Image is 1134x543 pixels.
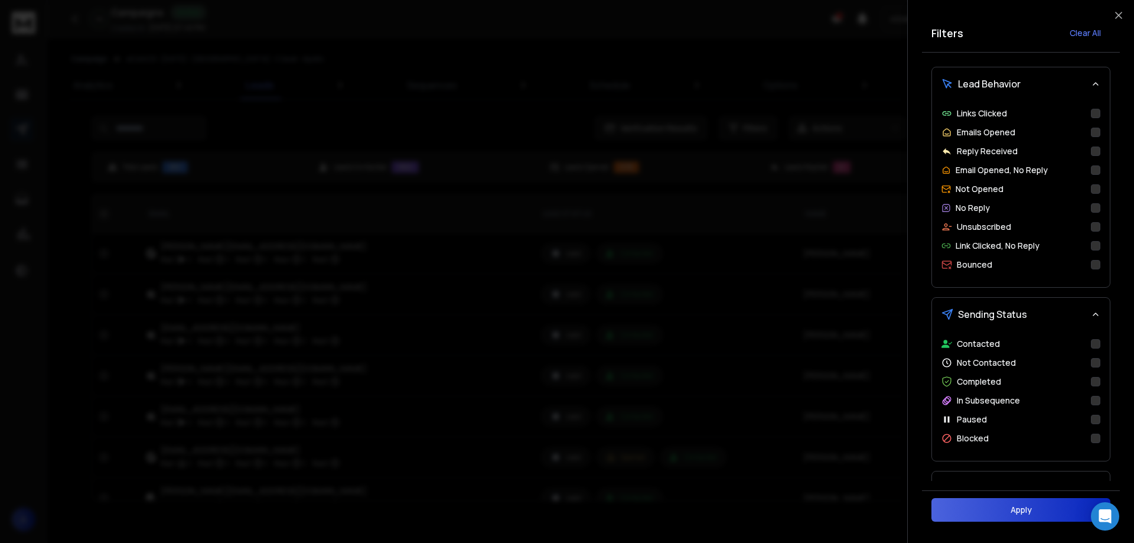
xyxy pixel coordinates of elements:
[958,307,1027,321] span: Sending Status
[931,498,1110,522] button: Apply
[957,433,989,444] p: Blocked
[956,240,1039,252] p: Link Clicked, No Reply
[932,100,1110,287] div: Lead Behavior
[957,108,1007,119] p: Links Clicked
[957,357,1016,369] p: Not Contacted
[958,77,1021,91] span: Lead Behavior
[956,202,990,214] p: No Reply
[1060,21,1110,45] button: Clear All
[957,145,1018,157] p: Reply Received
[932,472,1110,505] button: Email Provider
[957,414,987,425] p: Paused
[957,338,1000,350] p: Contacted
[957,221,1011,233] p: Unsubscribed
[932,67,1110,100] button: Lead Behavior
[931,25,963,41] h2: Filters
[1091,502,1119,531] div: Open Intercom Messenger
[957,126,1015,138] p: Emails Opened
[932,331,1110,461] div: Sending Status
[956,164,1048,176] p: Email Opened, No Reply
[932,298,1110,331] button: Sending Status
[956,183,1003,195] p: Not Opened
[957,376,1001,388] p: Completed
[957,395,1020,407] p: In Subsequence
[957,259,992,271] p: Bounced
